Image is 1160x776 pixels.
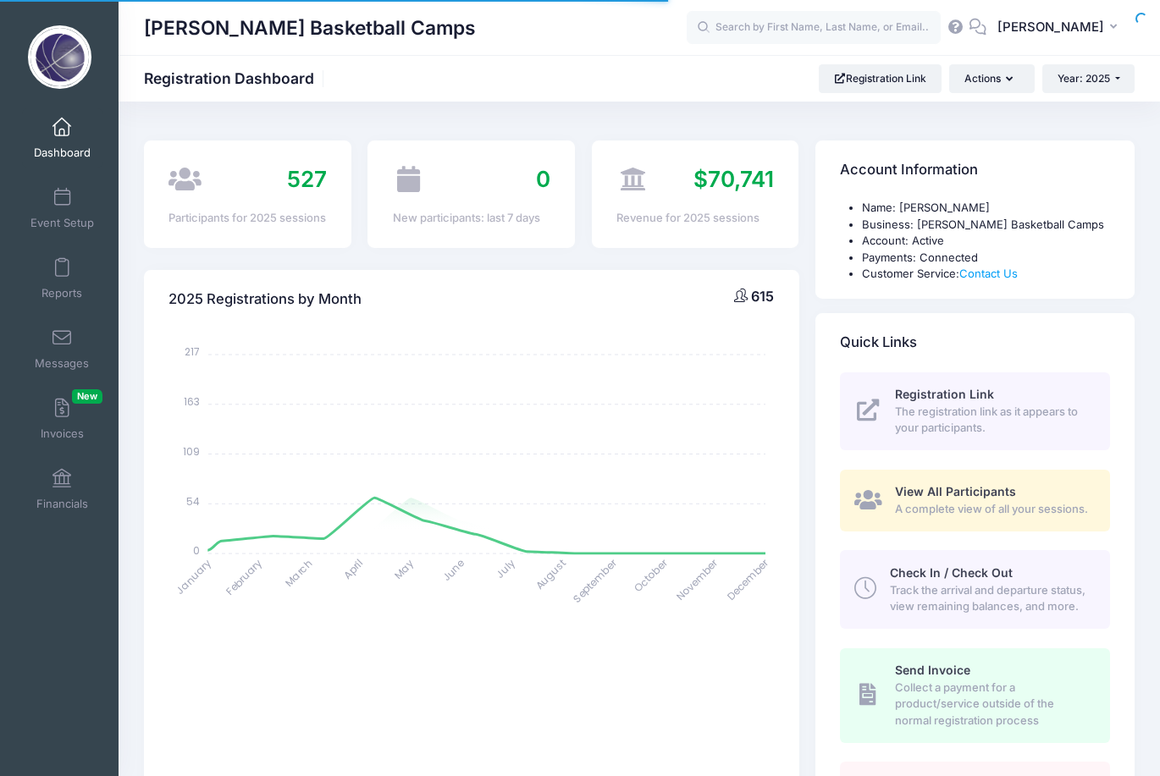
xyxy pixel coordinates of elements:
div: New participants: last 7 days [393,210,550,227]
a: Financials [22,460,102,519]
h4: Account Information [840,146,978,195]
a: Messages [22,319,102,378]
h4: 2025 Registrations by Month [168,276,362,324]
span: Dashboard [34,146,91,160]
span: Reports [41,286,82,300]
span: Invoices [41,427,84,441]
button: [PERSON_NAME] [986,8,1135,47]
button: Year: 2025 [1042,64,1135,93]
span: A complete view of all your sessions. [895,501,1091,518]
li: Payments: Connected [862,250,1110,267]
span: Check In / Check Out [890,565,1013,580]
li: Customer Service: [862,266,1110,283]
div: Revenue for 2025 sessions [616,210,774,227]
span: $70,741 [693,166,774,192]
tspan: 109 [183,444,200,459]
tspan: May [391,556,417,581]
span: [PERSON_NAME] [997,18,1104,36]
a: Dashboard [22,108,102,168]
span: View All Participants [895,484,1016,498]
img: Sean O'Regan Basketball Camps [28,25,91,89]
span: The registration link as it appears to your participants. [895,404,1091,437]
tspan: June [439,556,467,584]
a: Send Invoice Collect a payment for a product/service outside of the normal registration process [840,648,1110,743]
a: Registration Link The registration link as it appears to your participants. [840,372,1110,450]
div: Participants for 2025 sessions [168,210,326,227]
span: Registration Link [895,387,994,401]
a: Registration Link [819,64,942,93]
tspan: August [533,556,569,592]
li: Business: [PERSON_NAME] Basketball Camps [862,217,1110,234]
input: Search by First Name, Last Name, or Email... [687,11,941,45]
tspan: April [340,556,366,581]
tspan: March [282,556,316,590]
a: Event Setup [22,179,102,238]
span: Track the arrival and departure status, view remaining balances, and more. [890,582,1091,615]
tspan: February [223,556,264,597]
tspan: October [631,555,671,595]
tspan: December [724,555,772,603]
span: Send Invoice [895,663,970,677]
tspan: 54 [186,494,200,509]
span: Event Setup [30,216,94,230]
tspan: September [570,555,620,605]
h1: [PERSON_NAME] Basketball Camps [144,8,476,47]
tspan: January [173,556,214,597]
span: 527 [287,166,327,192]
a: InvoicesNew [22,389,102,449]
span: Messages [35,356,89,371]
tspan: 0 [193,543,200,558]
tspan: November [673,555,721,603]
a: View All Participants A complete view of all your sessions. [840,470,1110,531]
tspan: July [493,556,518,581]
li: Name: [PERSON_NAME] [862,200,1110,217]
span: New [72,389,102,404]
span: Year: 2025 [1058,72,1110,85]
span: 615 [751,288,774,305]
tspan: 217 [185,344,200,359]
button: Actions [949,64,1034,93]
span: 0 [536,166,550,192]
span: Financials [36,497,88,511]
span: Collect a payment for a product/service outside of the normal registration process [895,680,1091,729]
h1: Registration Dashboard [144,69,329,87]
tspan: 163 [184,394,200,409]
a: Reports [22,249,102,308]
li: Account: Active [862,233,1110,250]
a: Check In / Check Out Track the arrival and departure status, view remaining balances, and more. [840,550,1110,628]
a: Contact Us [959,267,1018,280]
h4: Quick Links [840,318,917,366]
